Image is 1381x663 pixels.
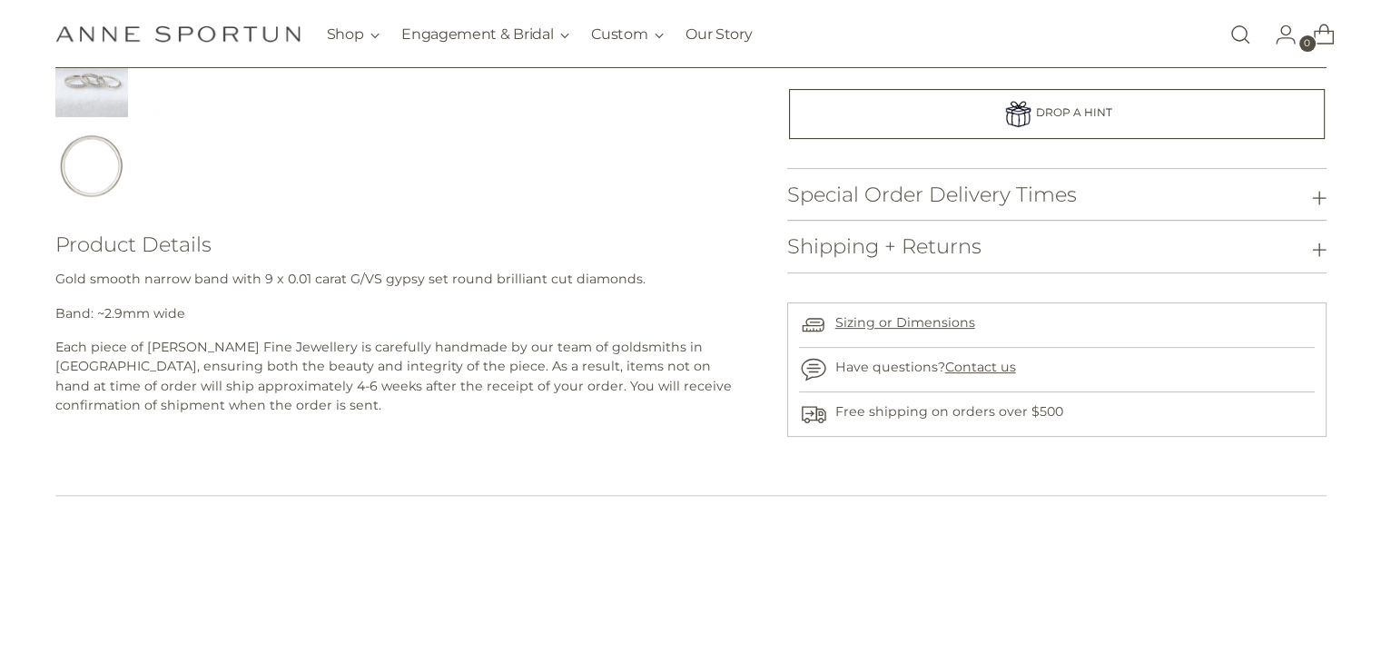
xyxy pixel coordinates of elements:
a: Go to the account page [1260,16,1297,53]
button: Change image to image 8 [55,128,128,201]
a: Open search modal [1222,16,1258,53]
p: Each piece of [PERSON_NAME] Fine Jewellery is carefully handmade by our team of goldsmiths in [GE... [55,338,742,415]
span: DROP A HINT [1036,106,1112,120]
a: Open cart modal [1298,16,1335,53]
button: Custom [591,15,664,54]
p: Free shipping on orders over $500 [835,402,1063,421]
button: Special Order Delivery Times [787,169,1327,221]
h3: Shipping + Returns [787,235,981,258]
span: 0 [1299,35,1316,52]
button: Shipping + Returns [787,221,1327,272]
img: Dancing Diamond Band - Anne Sportun Fine Jewellery [55,45,128,117]
p: Band: ~2.9mm wide [55,304,742,323]
h3: Product Details [55,233,742,256]
img: Dancing Diamond Band - Anne Sportun Fine Jewellery [55,128,128,201]
a: Anne Sportun Fine Jewellery [55,25,301,43]
button: Shop [327,15,380,54]
h3: Special Order Delivery Times [787,183,1077,206]
a: Our Story [686,15,752,54]
p: Have questions? [835,358,1016,377]
a: Sizing or Dimensions [835,314,975,331]
button: Change image to image 7 [55,45,128,117]
a: DROP A HINT [789,89,1325,138]
p: Gold smooth narrow band with 9 x 0.01 carat G/VS gypsy set round brilliant cut diamonds. [55,270,742,289]
button: Engagement & Bridal [401,15,569,54]
a: Contact us [945,359,1016,375]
